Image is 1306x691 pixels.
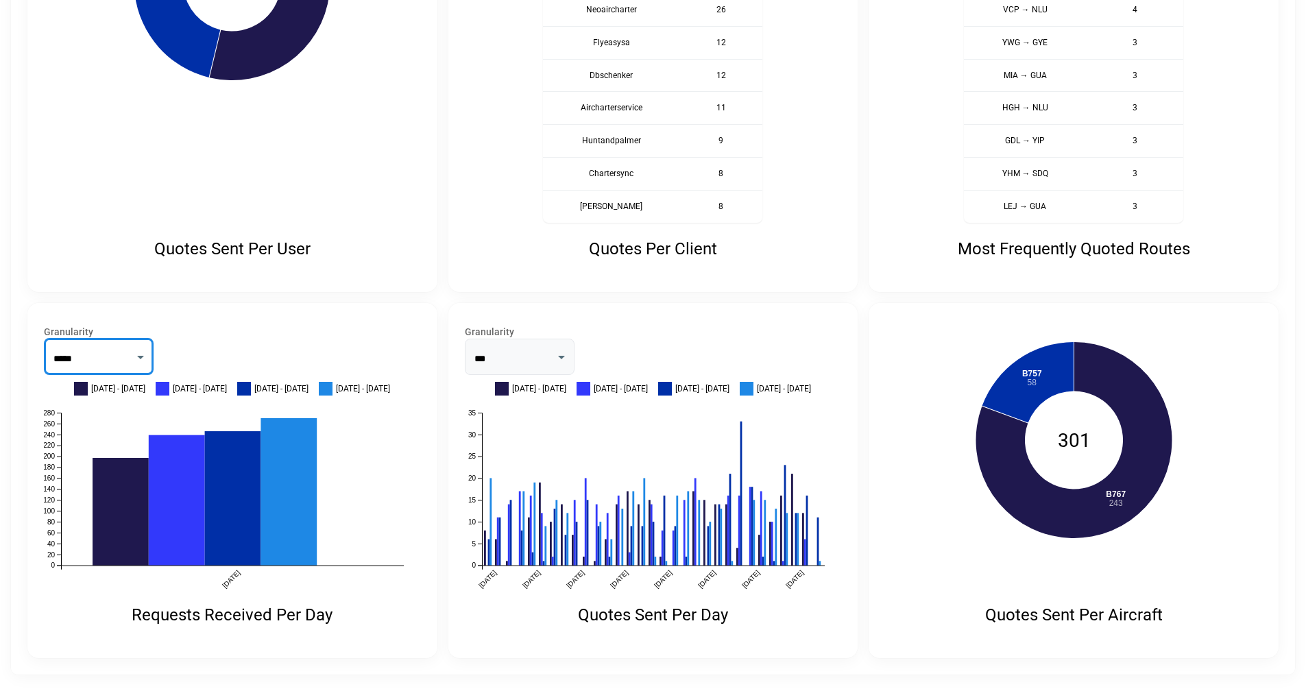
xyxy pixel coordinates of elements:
text: 220 [43,442,55,450]
span: [DATE] - [DATE] [91,385,145,393]
th: YHM → SDQ [964,158,1086,191]
span: [DATE] - [DATE] [675,385,729,393]
p: Quotes Sent Per User [154,239,311,259]
td: 3 [1086,158,1183,191]
th: Chartersync [543,158,679,191]
text: 280 [43,409,55,417]
text: 20 [468,474,476,482]
text: 260 [43,420,55,428]
text: 5 [472,540,476,548]
th: Dbschenker [543,59,679,92]
p: Requests Received Per Day [132,605,332,625]
text: 15 [468,496,476,504]
text: 200 [43,453,55,461]
td: 12 [679,26,762,59]
td: 3 [1086,26,1183,59]
text: [DATE] [740,569,761,590]
td: 12 [679,59,762,92]
text: [DATE] [784,569,805,590]
text: [DATE] [653,569,673,590]
label: Granularity [44,325,421,339]
th: Huntandpalmer [543,125,679,158]
td: 11 [679,92,762,125]
text: 40 [47,540,56,548]
span: [DATE] - [DATE] [173,385,227,393]
text: 30 [468,431,476,439]
th: YWG → GYE [964,26,1086,59]
span: [DATE] - [DATE] [254,385,309,393]
text: 35 [468,409,476,417]
th: Aircharterservice [543,92,679,125]
text: 80 [47,518,56,526]
tspan: B767 [1106,489,1126,499]
text: [DATE] [697,569,717,590]
th: GDL → YIP [964,125,1086,158]
p: Quotes Per Client [589,239,717,259]
text: 160 [43,474,55,482]
label: Granularity [465,325,842,339]
text: 60 [47,529,56,537]
th: LEJ → GUA [964,190,1086,222]
text: [DATE] [521,569,542,590]
text: 140 [43,485,55,493]
text: 240 [43,431,55,439]
td: 3 [1086,59,1183,92]
th: MIA → GUA [964,59,1086,92]
text: 0 [51,562,55,570]
span: [DATE] - [DATE] [757,385,811,393]
p: Quotes Sent Per Aircraft [985,605,1163,625]
text: 25 [468,453,476,461]
text: 180 [43,464,55,472]
text: 0 [472,562,476,570]
text: 100 [43,507,55,515]
span: [DATE] - [DATE] [512,385,566,393]
span: [DATE] - [DATE] [336,385,390,393]
text: 20 [47,551,56,559]
tspan: 58 [1027,378,1037,387]
text: [DATE] [609,569,629,590]
th: [PERSON_NAME] [543,190,679,222]
td: 9 [679,125,762,158]
th: Flyeasysa [543,26,679,59]
span: [DATE] - [DATE] [594,385,648,393]
p: Most Frequently Quoted Routes [958,239,1190,259]
th: HGH → NLU [964,92,1086,125]
tspan: 243 [1109,498,1122,508]
text: 120 [43,496,55,504]
text: 301 [1057,429,1090,452]
td: 3 [1086,92,1183,125]
text: [DATE] [221,569,241,590]
text: [DATE] [477,569,498,590]
td: 8 [679,190,762,222]
td: 3 [1086,190,1183,222]
tspan: B757 [1022,369,1042,378]
text: 10 [468,518,476,526]
td: 8 [679,158,762,191]
td: 3 [1086,125,1183,158]
p: Quotes Sent Per Day [578,605,728,625]
text: [DATE] [565,569,585,590]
